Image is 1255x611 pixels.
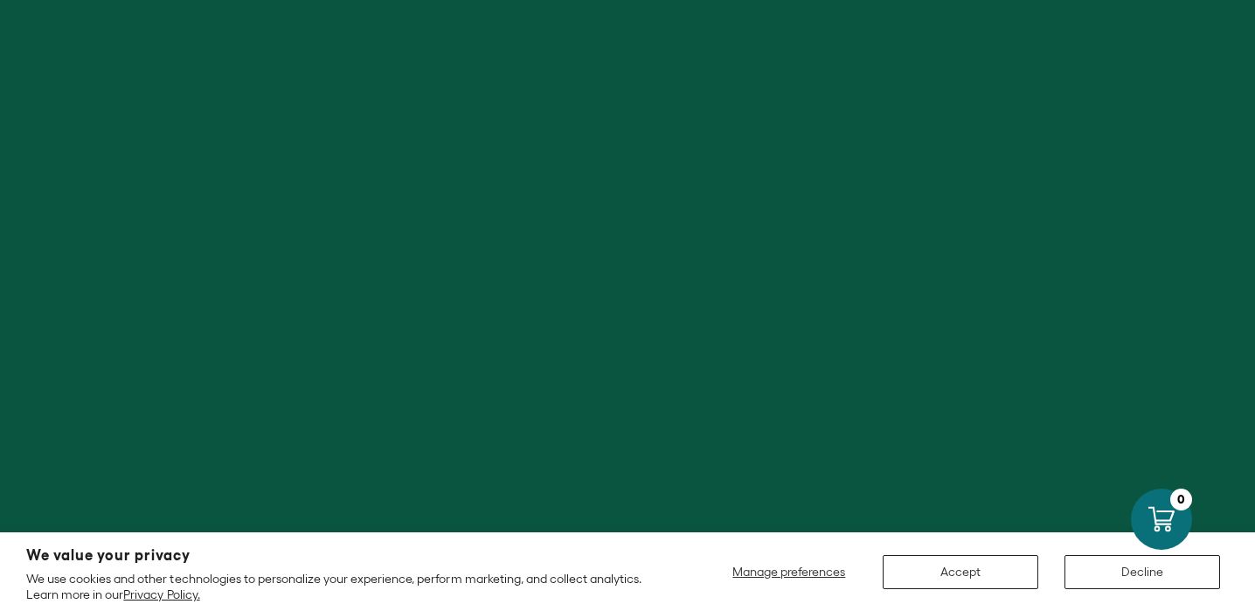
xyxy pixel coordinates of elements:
[26,571,662,602] p: We use cookies and other technologies to personalize your experience, perform marketing, and coll...
[883,555,1038,589] button: Accept
[732,565,845,579] span: Manage preferences
[26,548,662,563] h2: We value your privacy
[1170,489,1192,510] div: 0
[1064,555,1220,589] button: Decline
[722,555,856,589] button: Manage preferences
[123,587,199,601] a: Privacy Policy.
